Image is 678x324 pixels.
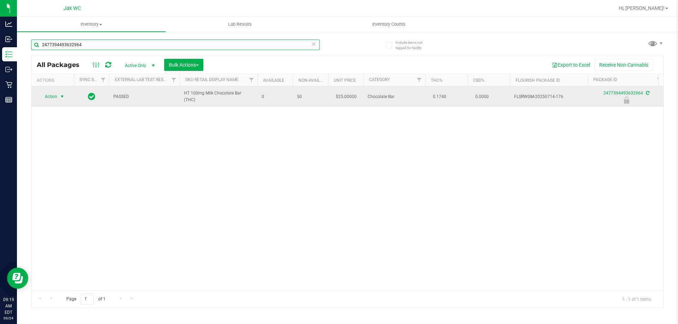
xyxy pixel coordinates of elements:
[37,61,87,69] span: All Packages
[654,74,665,86] a: Filter
[60,294,111,305] span: Page of 1
[17,17,166,32] a: Inventory
[619,5,665,11] span: Hi, [PERSON_NAME]!
[164,59,203,71] button: Bulk Actions
[369,77,390,82] a: Category
[17,21,166,27] span: Inventory
[645,91,649,96] span: Sync from Compliance System
[3,297,14,316] p: 09:19 AM EDT
[185,77,238,82] a: Sku Retail Display Name
[429,92,450,102] span: 0.1740
[169,62,199,68] span: Bulk Actions
[184,90,253,103] span: HT 100mg Milk Chocolate Bar (THC)
[297,93,324,100] span: 50
[262,93,289,100] span: 0
[79,77,107,82] a: Sync Status
[547,59,595,71] button: Export to Excel
[593,77,617,82] a: Package ID
[37,78,71,83] div: Actions
[115,77,170,82] a: External Lab Test Result
[38,92,58,102] span: Action
[5,66,12,73] inline-svg: Outbound
[587,97,666,104] div: Newly Received
[166,17,314,32] a: Lab Results
[263,78,284,83] a: Available
[5,51,12,58] inline-svg: Inventory
[246,74,257,86] a: Filter
[368,93,421,100] span: Chocolate Bar
[5,81,12,88] inline-svg: Retail
[31,39,320,50] input: Search Package ID, Item Name, SKU, Lot or Part Number...
[5,96,12,103] inline-svg: Reports
[5,20,12,27] inline-svg: Analytics
[414,74,425,86] a: Filter
[472,92,492,102] span: 0.0000
[516,78,560,83] a: Flourish Package ID
[88,92,95,102] span: In Sync
[514,93,583,100] span: FLSRWGM-20250714-176
[617,294,656,304] span: 1 - 1 of 1 items
[168,74,180,86] a: Filter
[219,21,261,27] span: Lab Results
[334,78,356,83] a: Unit Price
[81,294,94,305] input: 1
[314,17,463,32] a: Inventory Counts
[431,78,442,83] a: THC%
[5,36,12,43] inline-svg: Inbound
[7,268,28,289] iframe: Resource center
[113,93,176,100] span: PASSED
[58,92,67,102] span: select
[395,40,431,50] span: Include items not tagged for facility
[97,74,109,86] a: Filter
[603,91,643,96] a: 2477394493632964
[64,5,81,11] span: Jax WC
[311,39,316,49] span: Clear
[298,78,330,83] a: Non-Available
[332,92,360,102] span: $25.00000
[3,316,14,321] p: 09/24
[595,59,653,71] button: Receive Non-Cannabis
[363,21,415,27] span: Inventory Counts
[473,78,484,83] a: CBD%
